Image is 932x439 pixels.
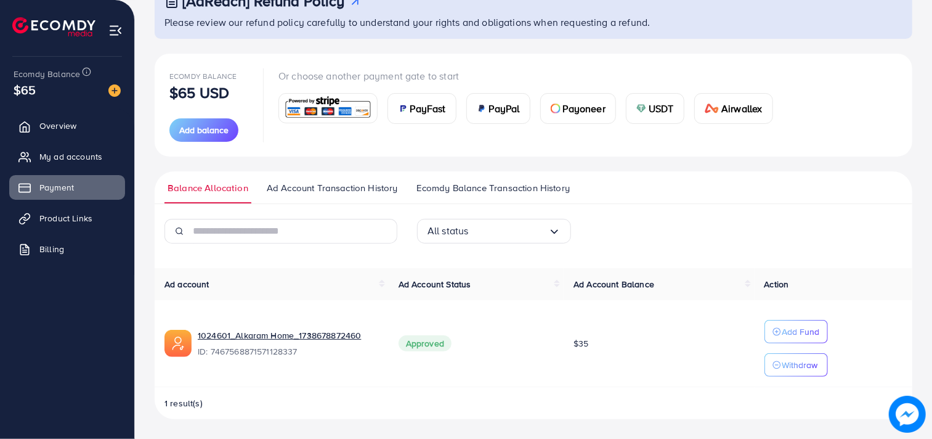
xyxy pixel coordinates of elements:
[278,68,783,83] p: Or choose another payment gate to start
[477,104,487,113] img: card
[573,337,588,350] span: $35
[39,181,74,194] span: Payment
[398,104,408,113] img: card
[198,345,379,358] span: ID: 7467568871571128337
[267,181,398,195] span: Ad Account Transaction History
[416,181,570,195] span: Ecomdy Balance Transaction History
[278,93,378,123] a: card
[417,219,571,244] div: Search for option
[169,118,238,142] button: Add balance
[764,353,828,377] button: Withdraw
[721,101,762,116] span: Airwallex
[108,23,123,38] img: menu
[782,324,820,339] p: Add Fund
[108,84,121,97] img: image
[39,243,64,255] span: Billing
[9,237,125,261] a: Billing
[164,278,209,290] span: Ad account
[9,144,125,169] a: My ad accounts
[387,93,456,124] a: cardPayFast
[466,93,530,124] a: cardPayPal
[489,101,520,116] span: PayPal
[12,17,95,36] img: logo
[14,68,80,80] span: Ecomdy Balance
[164,15,905,30] p: Please review our refund policy carefully to understand your rights and obligations when requesti...
[164,330,192,357] img: ic-ads-acc.e4c84228.svg
[9,175,125,200] a: Payment
[9,206,125,231] a: Product Links
[573,278,654,290] span: Ad Account Balance
[399,335,452,351] span: Approved
[893,400,922,429] img: image
[198,329,379,358] div: <span class='underline'>1024601_Alkaram Home_1738678872460</span></br>7467568871571128337
[164,397,203,409] span: 1 result(s)
[39,150,102,163] span: My ad accounts
[168,181,248,195] span: Balance Allocation
[563,101,606,116] span: Payoneer
[179,124,229,136] span: Add balance
[39,212,92,224] span: Product Links
[198,329,379,342] a: 1024601_Alkaram Home_1738678872460
[9,113,125,138] a: Overview
[169,71,237,81] span: Ecomdy Balance
[764,278,789,290] span: Action
[626,93,684,124] a: cardUSDT
[469,221,548,240] input: Search for option
[636,104,646,113] img: card
[169,85,229,100] p: $65 USD
[551,104,561,113] img: card
[649,101,674,116] span: USDT
[428,221,469,240] span: All status
[399,278,471,290] span: Ad Account Status
[782,358,818,372] p: Withdraw
[283,95,373,121] img: card
[705,104,719,113] img: card
[694,93,773,124] a: cardAirwallex
[14,81,36,99] span: $65
[410,101,446,116] span: PayFast
[540,93,616,124] a: cardPayoneer
[39,120,76,132] span: Overview
[764,320,828,343] button: Add Fund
